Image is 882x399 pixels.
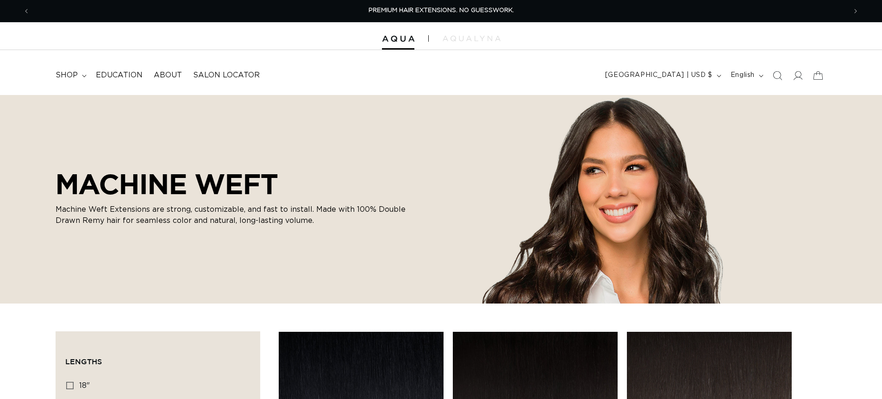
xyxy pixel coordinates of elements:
button: Previous announcement [16,2,37,20]
span: English [731,70,755,80]
a: Salon Locator [188,65,265,86]
img: Aqua Hair Extensions [382,36,414,42]
summary: Search [767,65,788,86]
span: PREMIUM HAIR EXTENSIONS. NO GUESSWORK. [369,7,514,13]
span: shop [56,70,78,80]
p: Machine Weft Extensions are strong, customizable, and fast to install. Made with 100% Double Draw... [56,204,407,226]
span: About [154,70,182,80]
button: Next announcement [845,2,866,20]
button: [GEOGRAPHIC_DATA] | USD $ [600,67,725,84]
span: Education [96,70,143,80]
span: Lengths [65,357,102,366]
a: About [148,65,188,86]
span: Salon Locator [193,70,260,80]
h2: MACHINE WEFT [56,168,407,200]
summary: Lengths (0 selected) [65,341,250,374]
span: 18" [79,382,90,389]
img: aqualyna.com [443,36,500,41]
button: English [725,67,767,84]
a: Education [90,65,148,86]
span: [GEOGRAPHIC_DATA] | USD $ [605,70,713,80]
summary: shop [50,65,90,86]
